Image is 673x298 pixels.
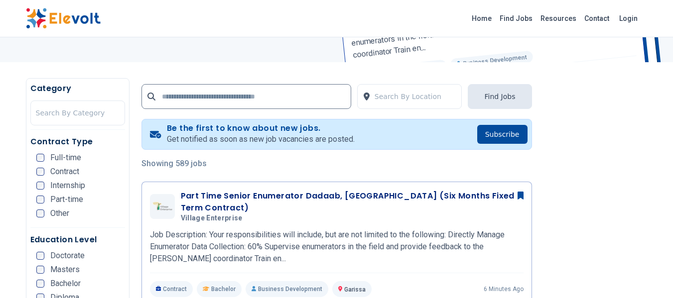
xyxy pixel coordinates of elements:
a: Contact [580,10,613,26]
span: Full-time [50,154,81,162]
input: Bachelor [36,280,44,288]
p: Get notified as soon as new job vacancies are posted. [167,133,355,145]
p: Business Development [246,281,328,297]
input: Masters [36,266,44,274]
button: Subscribe [477,125,528,144]
a: Login [613,8,644,28]
a: Find Jobs [496,10,537,26]
p: Showing 589 jobs [141,158,532,170]
p: 6 minutes ago [484,285,524,293]
input: Internship [36,182,44,190]
input: Full-time [36,154,44,162]
a: Village EnterprisePart Time Senior Enumerator Dadaab, [GEOGRAPHIC_DATA] (Six Months Fixed Term Co... [150,190,524,297]
span: Bachelor [50,280,81,288]
span: Garissa [344,286,366,293]
img: Elevolt [26,8,101,29]
span: Part-time [50,196,83,203]
a: Resources [537,10,580,26]
h5: Education Level [30,234,125,246]
span: Contract [50,168,79,176]
span: Internship [50,182,85,190]
iframe: Chat Widget [623,250,673,298]
button: Find Jobs [468,84,532,109]
input: Contract [36,168,44,176]
h3: Part Time Senior Enumerator Dadaab, [GEOGRAPHIC_DATA] (Six Months Fixed Term Contract) [181,190,524,214]
h5: Contract Type [30,136,125,148]
p: Contract [150,281,193,297]
input: Part-time [36,196,44,203]
span: Bachelor [211,285,236,293]
input: Doctorate [36,252,44,260]
span: Doctorate [50,252,85,260]
img: Village Enterprise [152,201,172,211]
input: Other [36,209,44,217]
h4: Be the first to know about new jobs. [167,123,355,133]
p: Job Description: Your responsibilities will include, but are not limited to the following: Direct... [150,229,524,265]
span: Masters [50,266,80,274]
h5: Category [30,83,125,95]
a: Home [468,10,496,26]
span: Village Enterprise [181,214,243,223]
span: Other [50,209,69,217]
